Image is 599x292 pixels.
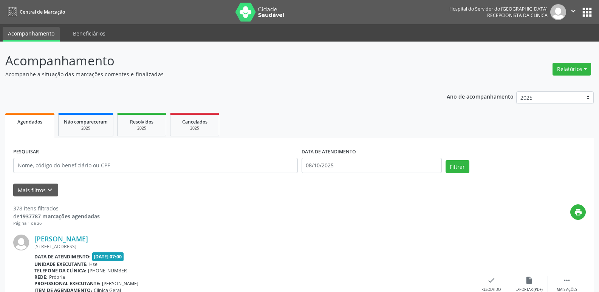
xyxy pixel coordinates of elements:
div: 2025 [123,125,161,131]
div: [STREET_ADDRESS] [34,243,472,250]
div: Página 1 de 26 [13,220,100,227]
div: 378 itens filtrados [13,204,100,212]
button: apps [580,6,594,19]
b: Telefone da clínica: [34,267,87,274]
b: Rede: [34,274,48,280]
a: Acompanhamento [3,27,60,42]
img: img [550,4,566,20]
div: 2025 [64,125,108,131]
b: Unidade executante: [34,261,88,267]
i: check [487,276,495,284]
img: img [13,235,29,250]
span: Não compareceram [64,119,108,125]
input: Selecione um intervalo [302,158,442,173]
button: Mais filtroskeyboard_arrow_down [13,184,58,197]
span: Cancelados [182,119,207,125]
i:  [569,7,577,15]
i: insert_drive_file [525,276,533,284]
button: Filtrar [446,160,469,173]
a: [PERSON_NAME] [34,235,88,243]
span: [DATE] 07:00 [92,252,124,261]
i: keyboard_arrow_down [46,186,54,194]
p: Ano de acompanhamento [447,91,514,101]
div: 2025 [176,125,214,131]
i:  [563,276,571,284]
p: Acompanhamento [5,51,417,70]
b: Data de atendimento: [34,253,91,260]
span: Própria [49,274,65,280]
strong: 1937787 marcações agendadas [20,213,100,220]
p: Acompanhe a situação das marcações correntes e finalizadas [5,70,417,78]
span: Resolvidos [130,119,153,125]
span: [PHONE_NUMBER] [88,267,128,274]
div: de [13,212,100,220]
button:  [566,4,580,20]
span: Recepcionista da clínica [487,12,548,19]
span: [PERSON_NAME] [102,280,138,287]
label: PESQUISAR [13,146,39,158]
span: Hse [89,261,98,267]
button: print [570,204,586,220]
input: Nome, código do beneficiário ou CPF [13,158,298,173]
i: print [574,208,582,216]
span: Central de Marcação [20,9,65,15]
div: Hospital do Servidor do [GEOGRAPHIC_DATA] [449,6,548,12]
span: Agendados [17,119,42,125]
button: Relatórios [553,63,591,76]
label: DATA DE ATENDIMENTO [302,146,356,158]
a: Central de Marcação [5,6,65,18]
b: Profissional executante: [34,280,101,287]
a: Beneficiários [68,27,111,40]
